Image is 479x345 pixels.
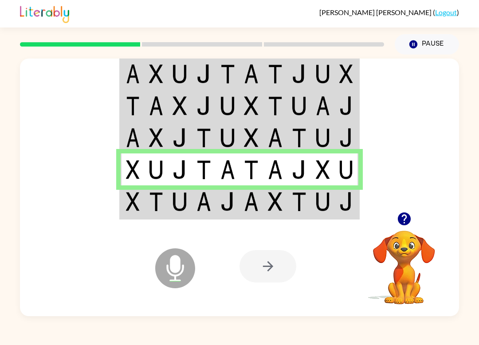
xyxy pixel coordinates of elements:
[319,8,459,16] div: ( )
[149,96,164,115] img: a
[339,160,353,179] img: u
[149,160,164,179] img: u
[316,96,330,115] img: a
[316,128,330,147] img: u
[173,160,187,179] img: j
[126,128,140,147] img: a
[292,96,306,115] img: u
[268,96,283,115] img: t
[196,192,211,211] img: a
[268,64,283,83] img: t
[126,96,140,115] img: t
[244,64,259,83] img: a
[149,128,164,147] img: x
[244,192,259,211] img: a
[339,192,353,211] img: j
[316,192,330,211] img: u
[244,96,259,115] img: x
[196,64,211,83] img: j
[220,192,235,211] img: j
[292,64,306,83] img: j
[268,192,283,211] img: x
[319,8,433,16] span: [PERSON_NAME] [PERSON_NAME]
[316,64,330,83] img: u
[149,64,164,83] img: x
[196,128,211,147] img: t
[244,128,259,147] img: x
[268,128,283,147] img: a
[220,96,235,115] img: u
[220,64,235,83] img: t
[316,160,330,179] img: x
[20,4,69,23] img: Literably
[196,160,211,179] img: t
[244,160,259,179] img: t
[173,192,187,211] img: u
[435,8,457,16] a: Logout
[173,128,187,147] img: j
[126,64,140,83] img: a
[395,34,459,55] button: Pause
[339,64,353,83] img: x
[339,128,353,147] img: j
[173,96,187,115] img: x
[126,192,140,211] img: x
[292,192,306,211] img: t
[149,192,164,211] img: t
[360,217,448,306] video: Your browser must support playing .mp4 files to use Literably. Please try using another browser.
[126,160,140,179] img: x
[196,96,211,115] img: j
[220,160,235,179] img: a
[292,128,306,147] img: t
[173,64,187,83] img: u
[292,160,306,179] img: j
[268,160,283,179] img: a
[339,96,353,115] img: j
[220,128,235,147] img: u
